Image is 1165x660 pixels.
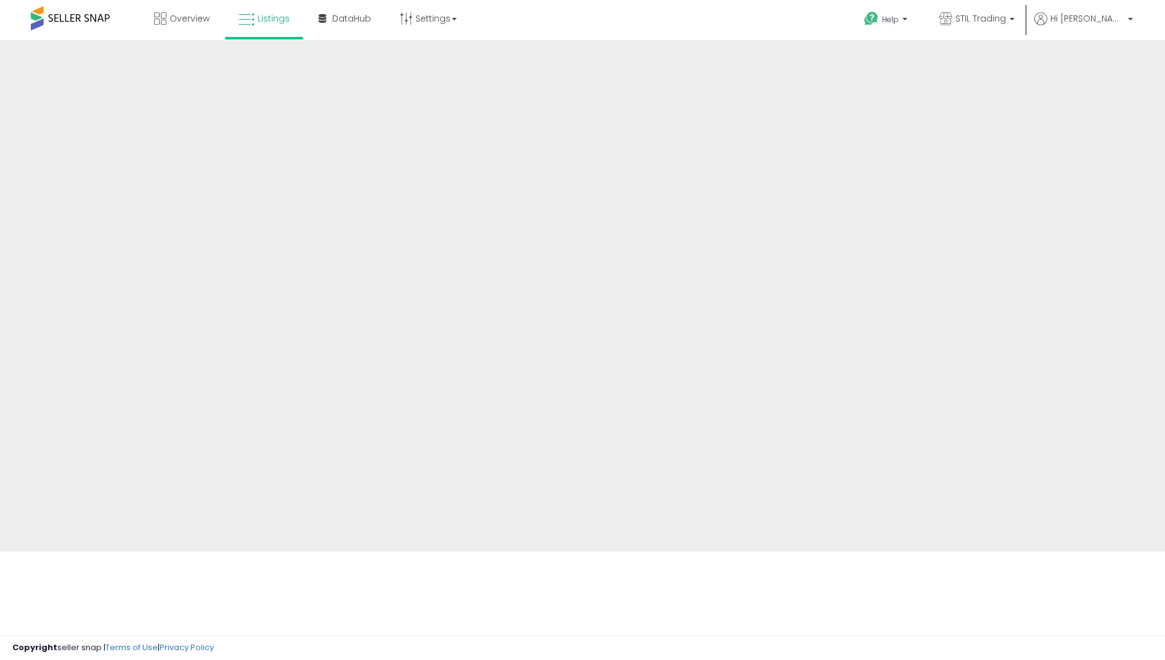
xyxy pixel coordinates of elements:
span: Listings [258,12,290,25]
span: Overview [170,12,210,25]
span: Hi [PERSON_NAME] [1050,12,1124,25]
a: Hi [PERSON_NAME] [1034,12,1133,40]
span: DataHub [332,12,371,25]
i: Get Help [864,11,879,26]
a: Help [854,2,920,40]
span: STIL Trading [955,12,1006,25]
span: Help [882,14,899,25]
